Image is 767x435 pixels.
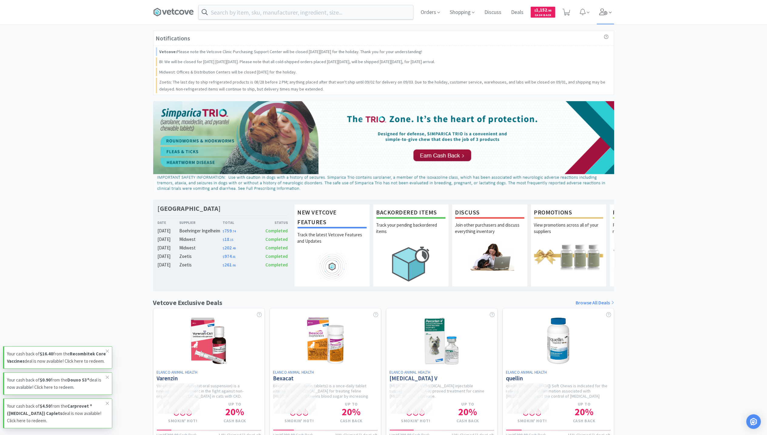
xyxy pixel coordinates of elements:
[613,243,682,271] img: hero_samples.png
[153,297,223,308] h1: Vetcove Exclusive Deals
[67,377,89,383] strong: Douxo S3®
[223,236,233,242] span: 18
[534,243,603,271] img: hero_promotions.png
[179,236,223,243] div: Midwest
[7,402,106,424] p: Your cash back of from the deal is now available! Click here to redeem.
[265,245,288,251] span: Completed
[265,228,288,234] span: Completed
[223,229,224,233] span: $
[534,207,603,219] h1: Promotions
[160,79,609,92] p: Zoetis: The last day to ship refrigerated products is 08/28 before 2 PM; anything placed after th...
[158,227,180,235] div: [DATE]
[223,246,224,250] span: $
[455,222,524,243] p: Join other purchasers and discuss everything inventory
[373,204,449,287] a: Backordered ItemsTrack your pending backordered items
[160,48,422,55] p: Please note the Vetcove Clinic Purchasing Support Center will be closed [DATE][DATE] for the holi...
[534,14,552,18] span: Cash Back
[265,236,288,242] span: Completed
[157,418,209,423] h4: Smokin' Hot!
[179,227,223,235] div: Boehringer Ingelheim
[273,418,325,423] h4: Smokin' Hot!
[232,263,236,267] span: . 06
[158,220,180,225] div: Date
[531,4,555,20] a: $1,152.95Cash Back
[376,243,446,285] img: hero_backorders.png
[265,262,288,268] span: Completed
[452,204,528,287] a: DiscussJoin other purchasers and discuss everything inventory
[158,253,180,260] div: [DATE]
[298,207,367,228] h1: New Vetcove Features
[223,262,236,268] span: 261
[158,244,288,252] a: [DATE]Midwest$202.49Completed
[7,376,106,391] p: Your cash back of from the deal is now available! Click here to redeem.
[390,418,442,423] h4: Smokin' Hot!
[223,255,224,259] span: $
[506,418,558,423] h4: Smokin' Hot!
[209,418,261,423] h4: Cash Back
[442,402,494,407] h4: Up to
[158,261,288,269] a: [DATE]Zoetis$261.06Completed
[558,407,611,417] h1: 20 %
[179,244,223,252] div: Midwest
[442,418,494,423] h4: Cash Back
[482,10,504,15] a: Discuss
[223,220,255,225] div: Total
[534,9,536,12] span: $
[613,222,682,243] p: Request free samples on the newest veterinary products
[376,207,446,219] h1: Backordered Items
[179,253,223,260] div: Zoetis
[613,207,682,219] h1: Free Samples
[40,377,51,383] strong: $0.90
[455,207,524,219] h1: Discuss
[153,101,614,194] img: d2d77c193a314c21b65cb967bbf24cd3_44.png
[325,418,378,423] h4: Cash Back
[160,58,435,65] p: BI: We will be closed for [DATE] [DATE][DATE]. Please note that all cold-shipped orders placed [D...
[160,49,177,54] strong: Vetcove:
[156,33,190,43] h3: Notifications
[534,222,603,243] p: View promotions across all of your suppliers
[223,253,236,259] span: 974
[209,407,261,417] h1: 20 %
[325,407,378,417] h1: 20 %
[509,10,526,15] a: Deals
[232,246,236,250] span: . 49
[746,414,761,429] div: Open Intercom Messenger
[558,402,611,407] h4: Up to
[298,253,367,280] img: hero_feature_roadmap.png
[298,231,367,253] p: Track the latest Vetcove Features and Updates
[534,7,552,13] span: 1,152
[232,229,236,233] span: . 74
[209,402,261,407] h4: Up to
[229,238,233,242] span: . 15
[158,236,288,243] a: [DATE]Midwest$18.15Completed
[232,255,236,259] span: . 01
[158,253,288,260] a: [DATE]Zoetis$974.01Completed
[531,204,607,287] a: PromotionsView promotions across all of your suppliers
[223,228,236,234] span: 759
[576,299,614,307] a: Browse All Deals
[158,261,180,269] div: [DATE]
[160,69,297,75] p: Midwest: Offices & Distribution Centers will be closed [DATE] for the holiday.
[199,5,413,19] input: Search by item, sku, manufacturer, ingredient, size...
[547,9,552,12] span: . 95
[325,402,378,407] h4: Up to
[455,243,524,271] img: hero_discuss.png
[294,204,370,287] a: New Vetcove FeaturesTrack the latest Vetcove Features and Updates
[265,253,288,259] span: Completed
[158,227,288,235] a: [DATE]Boehringer Ingelheim$759.74Completed
[7,350,106,365] p: Your cash back of from the deal is now available! Click here to redeem.
[158,236,180,243] div: [DATE]
[158,204,221,213] h1: [GEOGRAPHIC_DATA]
[442,407,494,417] h1: 20 %
[179,220,223,225] div: Supplier
[610,204,685,287] a: Free SamplesRequest free samples on the newest veterinary products
[223,238,224,242] span: $
[40,403,51,409] strong: $4.50
[558,418,611,423] h4: Cash Back
[255,220,288,225] div: Status
[40,351,53,357] strong: $16.40
[223,245,236,251] span: 202
[223,263,224,267] span: $
[179,261,223,269] div: Zoetis
[376,222,446,243] p: Track your pending backordered items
